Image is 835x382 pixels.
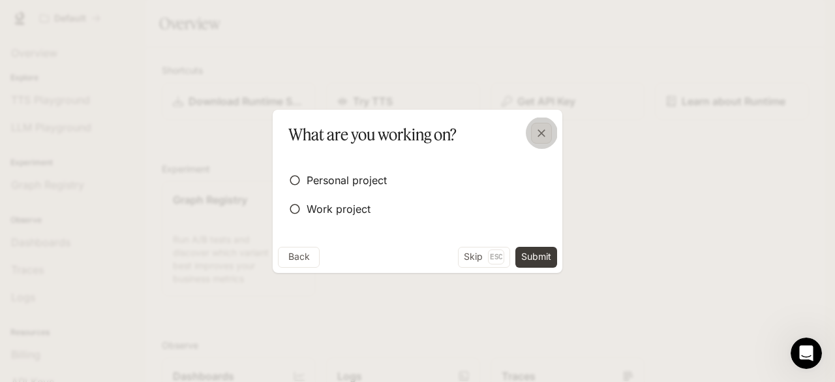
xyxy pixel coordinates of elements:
span: Work project [307,201,371,217]
p: Esc [488,249,504,264]
iframe: Intercom live chat [791,338,822,369]
button: SkipEsc [458,247,510,268]
span: Personal project [307,172,387,188]
p: What are you working on? [288,123,457,146]
button: Submit [515,247,557,268]
button: Back [278,247,320,268]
